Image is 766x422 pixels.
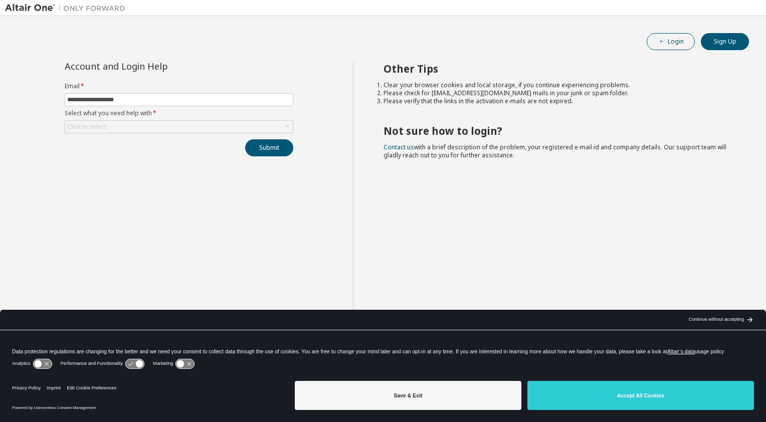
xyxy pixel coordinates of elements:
button: Submit [245,139,293,156]
label: Email [65,82,293,90]
div: Click to select [65,121,293,133]
h2: Other Tips [384,62,731,75]
div: Click to select [67,123,106,131]
a: Contact us [384,143,414,151]
button: Sign Up [701,33,749,50]
span: with a brief description of the problem, your registered e-mail id and company details. Our suppo... [384,143,726,159]
div: Account and Login Help [65,62,248,70]
li: Please verify that the links in the activation e-mails are not expired. [384,97,731,105]
img: Altair One [5,3,130,13]
label: Select what you need help with [65,109,293,117]
button: Login [647,33,695,50]
h2: Not sure how to login? [384,124,731,137]
li: Clear your browser cookies and local storage, if you continue experiencing problems. [384,81,731,89]
li: Please check for [EMAIL_ADDRESS][DOMAIN_NAME] mails in your junk or spam folder. [384,89,731,97]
